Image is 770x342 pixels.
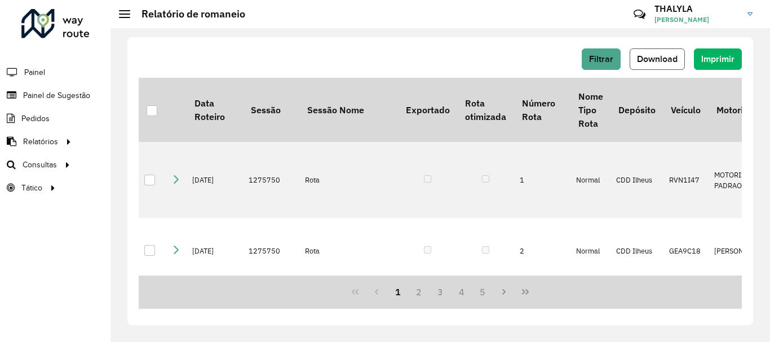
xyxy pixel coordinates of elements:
th: Depósito [610,78,663,142]
td: [DATE] [187,218,243,283]
th: Exportado [398,78,457,142]
button: Last Page [515,281,536,303]
a: Contato Rápido [627,2,652,26]
button: Imprimir [694,48,742,70]
td: RVN1I47 [663,142,709,218]
td: Rota [299,142,398,218]
button: 2 [408,281,430,303]
td: GEA9C18 [663,218,709,283]
button: 5 [472,281,494,303]
button: Next Page [493,281,515,303]
td: 1275750 [243,142,299,218]
th: Sessão Nome [299,78,398,142]
span: Relatórios [23,136,58,148]
span: Filtrar [589,54,613,64]
span: [PERSON_NAME] [654,15,739,25]
span: Painel de Sugestão [23,90,90,101]
button: 3 [430,281,451,303]
td: Rota [299,218,398,283]
td: [DATE] [187,142,243,218]
span: Pedidos [21,113,50,125]
h2: Relatório de romaneio [130,8,245,20]
span: Download [637,54,678,64]
th: Veículo [663,78,709,142]
th: Nome Tipo Rota [570,78,610,142]
td: Normal [570,142,610,218]
button: Download [630,48,685,70]
button: 1 [387,281,409,303]
h3: THALYLA [654,3,739,14]
button: Filtrar [582,48,621,70]
th: Data Roteiro [187,78,243,142]
td: 2 [514,218,570,283]
span: Painel [24,66,45,78]
th: Número Rota [514,78,570,142]
th: Sessão [243,78,299,142]
span: Consultas [23,159,57,171]
span: Imprimir [701,54,734,64]
td: Normal [570,218,610,283]
th: Rota otimizada [457,78,514,142]
td: 1275750 [243,218,299,283]
button: 4 [451,281,472,303]
td: CDD Ilheus [610,142,663,218]
td: CDD Ilheus [610,218,663,283]
span: Tático [21,182,42,194]
td: 1 [514,142,570,218]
